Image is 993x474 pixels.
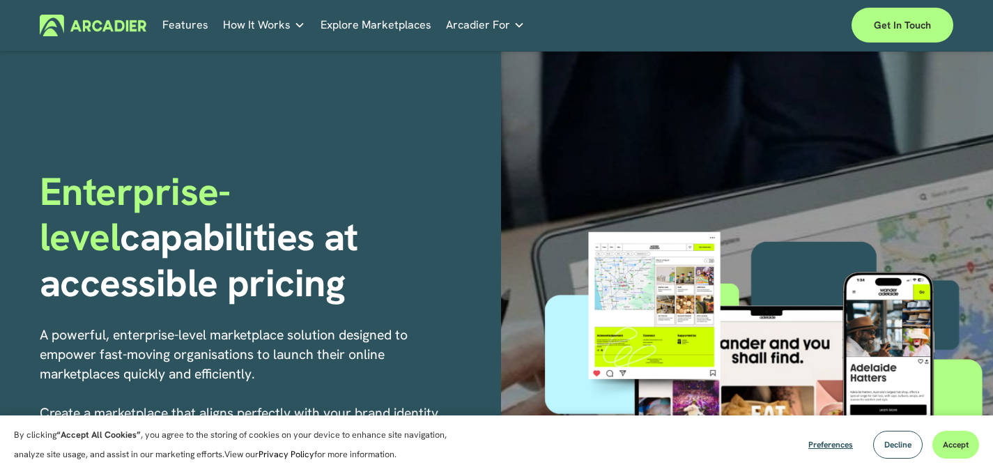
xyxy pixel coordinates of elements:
[40,167,231,262] span: Enterprise-level
[873,431,923,459] button: Decline
[56,429,141,441] strong: “Accept All Cookies”
[321,15,431,36] a: Explore Marketplaces
[40,15,146,36] img: Arcadier
[162,15,208,36] a: Features
[884,439,911,450] span: Decline
[223,15,305,36] a: folder dropdown
[223,15,291,35] span: How It Works
[259,448,314,460] a: Privacy Policy
[14,425,467,464] p: By clicking , you agree to the storing of cookies on your device to enhance site navigation, anal...
[446,15,525,36] a: folder dropdown
[808,439,853,450] span: Preferences
[446,15,510,35] span: Arcadier For
[798,431,863,459] button: Preferences
[923,407,993,474] iframe: Chat Widget
[40,212,367,307] strong: capabilities at accessible pricing
[852,8,953,43] a: Get in touch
